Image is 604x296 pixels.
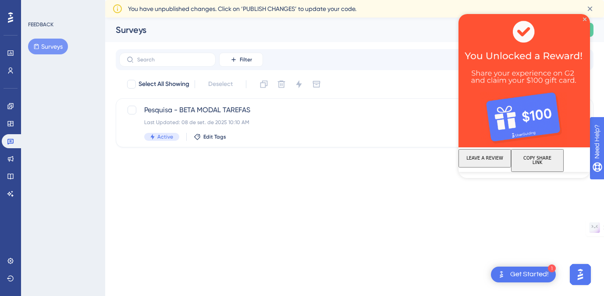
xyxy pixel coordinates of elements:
span: Deselect [208,79,233,89]
button: Surveys [28,39,68,54]
span: Pesquisa - BETA MODAL TAREFAS [144,105,495,115]
span: Filter [240,56,252,63]
div: Open Get Started! checklist, remaining modules: 1 [491,267,556,282]
span: You have unpublished changes. Click on ‘PUBLISH CHANGES’ to update your code. [128,4,356,14]
div: Surveys [116,24,442,36]
span: Select All Showing [139,79,189,89]
span: Need Help? [21,2,55,13]
div: Last Updated: 08 de set. de 2025 10:10 AM [144,119,495,126]
img: launcher-image-alternative-text [496,269,507,280]
button: Edit Tags [194,133,226,140]
div: 1 [548,264,556,272]
input: Search [137,57,208,63]
button: Deselect [200,76,241,92]
button: COPY SHARE LINK [53,135,105,158]
div: Get Started! [510,270,549,279]
button: Filter [219,53,263,67]
iframe: UserGuiding AI Assistant Launcher [567,261,593,288]
div: FEEDBACK [28,21,53,28]
span: Active [157,133,173,140]
span: Edit Tags [203,133,226,140]
div: Close Preview [124,4,128,7]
